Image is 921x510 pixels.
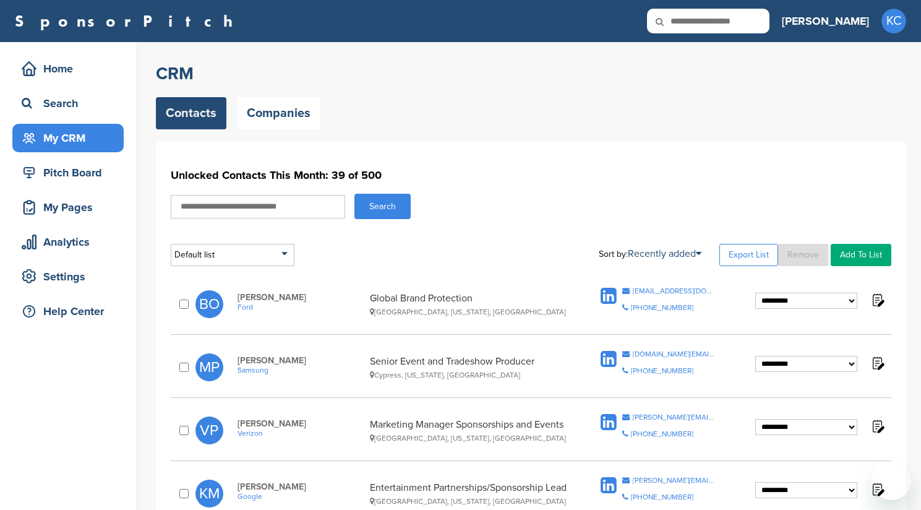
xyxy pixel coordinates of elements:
[370,497,568,506] div: [GEOGRAPHIC_DATA], [US_STATE], [GEOGRAPHIC_DATA]
[12,89,124,118] a: Search
[719,244,778,266] a: Export List
[195,290,223,318] span: BO
[782,7,869,35] a: [PERSON_NAME]
[238,303,364,311] a: Ford
[156,63,906,85] h2: CRM
[631,304,693,311] div: [PHONE_NUMBER]
[195,353,223,381] span: MP
[881,9,906,33] span: KC
[12,193,124,222] a: My Pages
[370,308,568,316] div: [GEOGRAPHIC_DATA], [US_STATE], [GEOGRAPHIC_DATA]
[370,292,568,316] div: Global Brand Protection
[628,248,701,260] a: Recently added
[19,162,124,184] div: Pitch Board
[633,477,715,484] div: [PERSON_NAME][EMAIL_ADDRESS][DOMAIN_NAME]
[778,244,828,266] a: Remove
[870,292,885,308] img: Notes
[631,493,693,501] div: [PHONE_NUMBER]
[238,355,364,366] span: [PERSON_NAME]
[633,287,715,295] div: [EMAIL_ADDRESS][DOMAIN_NAME]
[633,413,715,421] div: [PERSON_NAME][EMAIL_ADDRESS][PERSON_NAME][DOMAIN_NAME]
[870,355,885,371] img: Notes
[238,482,364,492] span: [PERSON_NAME]
[195,480,223,508] span: KM
[631,367,693,374] div: [PHONE_NUMBER]
[19,231,124,253] div: Analytics
[872,460,911,500] iframe: Button to launch messaging window
[156,97,226,129] a: Contacts
[171,164,891,186] h1: Unlocked Contacts This Month: 39 of 500
[12,158,124,187] a: Pitch Board
[12,297,124,326] a: Help Center
[12,54,124,83] a: Home
[237,97,320,129] a: Companies
[238,292,364,303] span: [PERSON_NAME]
[633,350,715,358] div: [DOMAIN_NAME][EMAIL_ADDRESS][DOMAIN_NAME]
[599,249,701,259] div: Sort by:
[19,196,124,218] div: My Pages
[238,366,364,374] a: Samsung
[370,355,568,379] div: Senior Event and Tradeshow Producer
[19,92,124,115] div: Search
[19,266,124,288] div: Settings
[870,418,885,434] img: Notes
[171,244,294,266] div: Default list
[870,482,885,497] img: Notes
[354,194,411,219] button: Search
[19,127,124,149] div: My CRM
[238,429,364,438] a: Verizon
[631,430,693,438] div: [PHONE_NUMBER]
[370,434,568,443] div: [GEOGRAPHIC_DATA], [US_STATE], [GEOGRAPHIC_DATA]
[12,228,124,256] a: Analytics
[15,13,241,29] a: SponsorPitch
[238,492,364,501] a: Google
[370,482,568,506] div: Entertainment Partnerships/Sponsorship Lead
[238,418,364,429] span: [PERSON_NAME]
[12,124,124,152] a: My CRM
[19,58,124,80] div: Home
[12,262,124,291] a: Settings
[782,12,869,30] h3: [PERSON_NAME]
[19,300,124,322] div: Help Center
[831,244,891,266] a: Add To List
[195,417,223,444] span: VP
[370,418,568,443] div: Marketing Manager Sponsorships and Events
[370,371,568,379] div: Cypress, [US_STATE], [GEOGRAPHIC_DATA]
